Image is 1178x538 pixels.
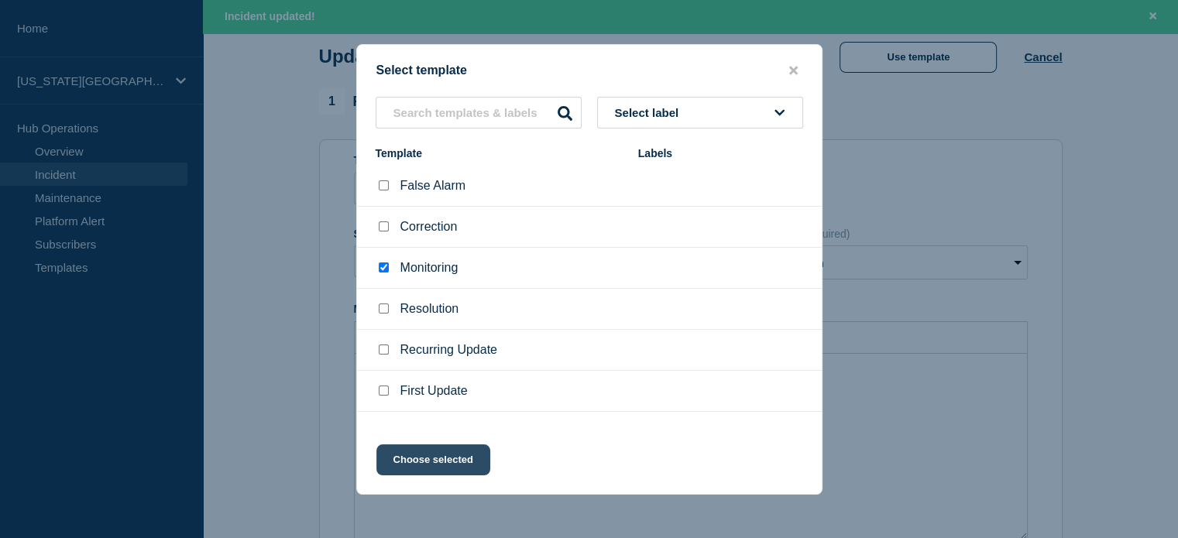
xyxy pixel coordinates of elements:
[400,179,465,193] p: False Alarm
[357,63,822,78] div: Select template
[400,384,468,398] p: First Update
[400,261,458,275] p: Monitoring
[376,444,490,475] button: Choose selected
[615,106,685,119] span: Select label
[376,97,582,129] input: Search templates & labels
[379,303,389,314] input: Resolution checkbox
[379,180,389,190] input: False Alarm checkbox
[379,386,389,396] input: First Update checkbox
[638,147,803,159] div: Labels
[379,344,389,355] input: Recurring Update checkbox
[785,63,802,78] button: close button
[400,343,497,357] p: Recurring Update
[597,97,803,129] button: Select label
[379,262,389,272] input: Monitoring checkbox
[379,221,389,231] input: Correction checkbox
[400,302,459,316] p: Resolution
[376,147,623,159] div: Template
[400,220,458,234] p: Correction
